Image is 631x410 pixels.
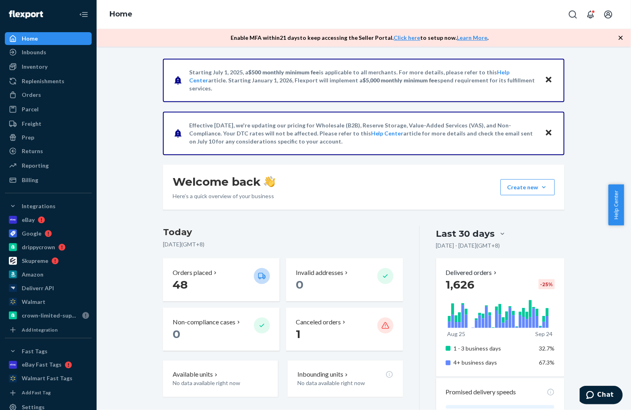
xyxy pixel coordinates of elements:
[296,278,303,291] span: 0
[296,327,301,341] span: 1
[608,184,624,225] span: Help Center
[22,91,41,99] div: Orders
[297,379,393,387] p: No data available right now
[163,240,403,248] p: [DATE] ( GMT+8 )
[22,361,62,369] div: eBay Fast Tags
[286,308,403,351] button: Canceled orders 1
[5,60,92,73] a: Inventory
[5,174,92,187] a: Billing
[5,32,92,45] a: Home
[5,103,92,116] a: Parcel
[109,10,132,18] a: Home
[583,6,599,23] button: Open notifications
[173,379,268,387] p: No data available right now
[22,271,43,279] div: Amazon
[539,345,555,352] span: 32.7%
[394,34,421,41] a: Click here
[173,318,235,327] p: Non-compliance cases
[9,10,43,18] img: Flexport logo
[173,370,213,379] p: Available units
[22,284,54,292] div: Deliverr API
[536,330,553,338] p: Sep 24
[22,48,46,56] div: Inbounds
[446,268,499,277] button: Delivered orders
[600,6,617,23] button: Open account menu
[5,46,92,59] a: Inbounds
[22,202,56,210] div: Integrations
[22,326,58,333] div: Add Integration
[22,147,43,155] div: Returns
[5,131,92,144] a: Prep
[103,3,139,26] ol: breadcrumbs
[5,159,92,172] a: Reporting
[446,278,475,291] span: 1,626
[5,145,92,158] a: Returns
[5,200,92,213] button: Integrations
[5,282,92,295] a: Deliverr API
[22,105,39,113] div: Parcel
[163,361,278,397] button: Available unitsNo data available right now
[5,75,92,88] a: Replenishments
[539,359,555,366] span: 67.3%
[5,117,92,130] a: Freight
[371,130,404,137] a: Help Center
[286,258,403,301] button: Invalid addresses 0
[5,359,92,371] a: eBay Fast Tags
[173,268,212,277] p: Orders placed
[5,388,92,398] a: Add Fast Tag
[22,298,45,306] div: Walmart
[22,230,41,238] div: Google
[447,330,466,338] p: Aug 25
[5,325,92,335] a: Add Integration
[5,88,92,101] a: Orders
[296,268,343,277] p: Invalid addresses
[5,295,92,308] a: Walmart
[173,278,188,291] span: 48
[22,162,49,170] div: Reporting
[22,77,64,85] div: Replenishments
[297,370,343,379] p: Inbounding units
[5,345,92,358] button: Fast Tags
[22,133,34,141] div: Prep
[539,279,555,289] div: -25 %
[189,68,537,92] p: Starting July 1, 2025, a is applicable to all merchants. For more details, please refer to this a...
[173,327,180,341] span: 0
[22,35,38,43] div: Home
[5,241,92,254] a: drippycrown
[580,386,623,406] iframe: Opens a widget where you can chat to one of our agents
[173,174,275,189] h1: Welcome back
[22,243,55,251] div: drippycrown
[248,69,319,76] span: $500 monthly minimum fee
[22,389,51,396] div: Add Fast Tag
[454,359,533,367] p: 4+ business days
[436,228,495,240] div: Last 30 days
[163,308,280,351] button: Non-compliance cases 0
[288,361,403,397] button: Inbounding unitsNo data available right now
[5,254,92,267] a: Skupreme
[22,216,35,224] div: eBay
[173,192,275,200] p: Here’s a quick overview of your business
[22,257,48,265] div: Skupreme
[454,344,533,353] p: 1 - 3 business days
[5,227,92,240] a: Google
[22,120,41,128] div: Freight
[501,179,555,195] button: Create new
[5,309,92,322] a: crown-limited-supply
[22,176,38,184] div: Billing
[436,242,500,250] p: [DATE] - [DATE] ( GMT+8 )
[565,6,581,23] button: Open Search Box
[76,6,92,23] button: Close Navigation
[22,375,72,383] div: Walmart Fast Tags
[5,268,92,281] a: Amazon
[163,258,280,301] button: Orders placed 48
[5,213,92,226] a: eBay
[457,34,488,41] a: Learn More
[189,121,537,146] p: Effective [DATE], we're updating our pricing for Wholesale (B2B), Reserve Storage, Value-Added Se...
[163,226,403,239] h3: Today
[22,63,47,71] div: Inventory
[446,388,516,397] p: Promised delivery speeds
[231,34,489,42] p: Enable MFA within 21 days to keep accessing the Seller Portal. to setup now. .
[544,127,554,139] button: Close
